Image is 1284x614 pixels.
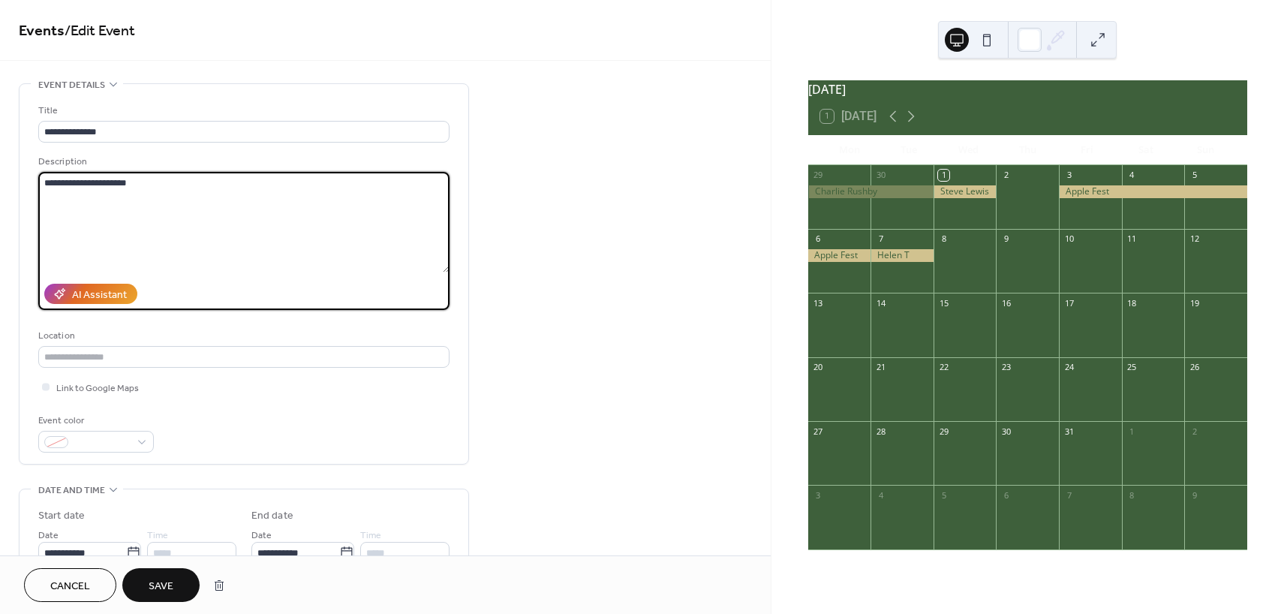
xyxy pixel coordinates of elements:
[875,297,886,309] div: 14
[1189,297,1200,309] div: 19
[1063,170,1075,181] div: 3
[820,135,880,165] div: Mon
[24,568,116,602] button: Cancel
[998,135,1057,165] div: Thu
[808,249,871,262] div: Apple Fest
[875,362,886,373] div: 21
[1063,426,1075,437] div: 31
[19,17,65,46] a: Events
[938,362,949,373] div: 22
[1063,233,1075,245] div: 10
[38,328,447,344] div: Location
[1189,362,1200,373] div: 26
[813,426,824,437] div: 27
[938,170,949,181] div: 1
[1063,297,1075,309] div: 17
[938,233,949,245] div: 8
[72,287,127,303] div: AI Assistant
[65,17,135,46] span: / Edit Event
[1126,297,1138,309] div: 18
[875,170,886,181] div: 30
[813,362,824,373] div: 20
[1057,135,1117,165] div: Fri
[149,579,173,594] span: Save
[875,233,886,245] div: 7
[38,77,105,93] span: Event details
[122,568,200,602] button: Save
[813,170,824,181] div: 29
[1126,489,1138,501] div: 8
[1059,185,1247,198] div: Apple Fest
[56,381,139,396] span: Link to Google Maps
[1000,297,1012,309] div: 16
[938,426,949,437] div: 29
[1189,170,1200,181] div: 5
[251,508,293,524] div: End date
[808,80,1247,98] div: [DATE]
[1189,426,1200,437] div: 2
[38,508,85,524] div: Start date
[1126,426,1138,437] div: 1
[1126,362,1138,373] div: 25
[1000,489,1012,501] div: 6
[1000,362,1012,373] div: 23
[1000,233,1012,245] div: 9
[50,579,90,594] span: Cancel
[1189,233,1200,245] div: 12
[1000,426,1012,437] div: 30
[1189,489,1200,501] div: 9
[38,103,447,119] div: Title
[1126,170,1138,181] div: 4
[1176,135,1235,165] div: Sun
[813,233,824,245] div: 6
[1063,362,1075,373] div: 24
[938,489,949,501] div: 5
[875,489,886,501] div: 4
[808,185,934,198] div: Charlie Rushby
[38,483,105,498] span: Date and time
[147,528,168,543] span: Time
[38,154,447,170] div: Description
[871,249,934,262] div: Helen T
[251,528,272,543] span: Date
[360,528,381,543] span: Time
[813,489,824,501] div: 3
[1117,135,1176,165] div: Sat
[934,185,997,198] div: Steve Lewis
[813,297,824,309] div: 13
[939,135,998,165] div: Wed
[38,413,151,429] div: Event color
[938,297,949,309] div: 15
[875,426,886,437] div: 28
[880,135,939,165] div: Tue
[1063,489,1075,501] div: 7
[1126,233,1138,245] div: 11
[44,284,137,304] button: AI Assistant
[1000,170,1012,181] div: 2
[38,528,59,543] span: Date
